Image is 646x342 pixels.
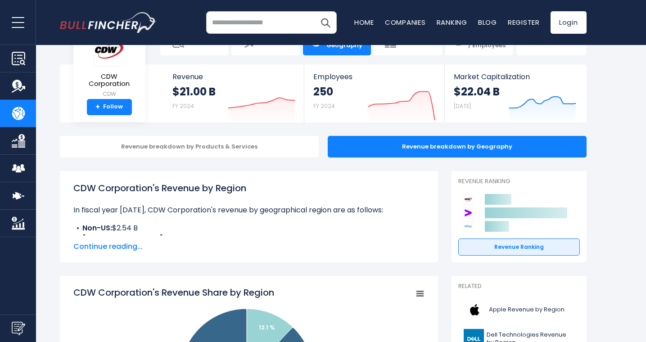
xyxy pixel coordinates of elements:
div: Revenue breakdown by Products & Services [60,136,319,157]
span: Overview [188,38,217,46]
a: Apple Revenue by Region [458,297,580,322]
img: Infosys Limited competitors logo [463,221,474,232]
span: Financials [400,38,432,46]
span: Revenue [172,72,295,81]
img: bullfincher logo [60,12,157,33]
a: Companies [385,18,426,27]
span: Competitors [539,38,579,46]
small: [DATE] [454,102,471,110]
small: CDW [81,90,138,98]
img: AAPL logo [464,300,486,320]
small: FY 2024 [172,102,194,110]
strong: $21.00 B [172,85,216,99]
img: CDW Corporation competitors logo [463,194,474,205]
a: +Follow [87,99,132,115]
a: Revenue $21.00 B FY 2024 [163,64,304,122]
a: Register [508,18,540,27]
span: CEO Salary / Employees [468,34,506,49]
p: Related [458,283,580,290]
a: Ranking [437,18,467,27]
img: Accenture plc competitors logo [463,207,474,218]
p: Revenue Ranking [458,178,580,185]
tspan: CDW Corporation's Revenue Share by Region [73,286,274,299]
span: Employees [313,72,435,81]
text: 12.1 % [259,323,275,332]
small: FY 2024 [313,102,335,110]
a: Login [551,11,587,34]
p: In fiscal year [DATE], CDW Corporation's revenue by geographical region are as follows: [73,205,425,216]
strong: 250 [313,85,335,99]
span: Apple Revenue by Region [489,306,565,314]
li: $2.54 B [73,223,425,234]
span: Market Capitalization [454,72,576,81]
a: Revenue Ranking [458,238,580,256]
div: Revenue breakdown by Geography [328,136,587,157]
a: Market Capitalization $22.04 B [DATE] [445,64,585,122]
a: Employees 250 FY 2024 [304,64,444,122]
span: Continue reading... [73,241,425,252]
button: Search [314,11,337,34]
b: [GEOGRAPHIC_DATA]: [82,234,165,244]
span: Revenue [260,38,286,46]
strong: + [95,103,100,111]
span: Product / Geography [325,34,364,49]
strong: $22.04 B [454,85,500,99]
a: Blog [478,18,497,27]
a: Home [354,18,374,27]
b: Non-US: [82,223,112,233]
span: CDW Corporation [81,73,138,88]
h1: CDW Corporation's Revenue by Region [73,181,425,195]
a: Go to homepage [60,12,157,33]
a: CDW Corporation CDW [80,36,139,99]
li: $18.46 B [73,234,425,244]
